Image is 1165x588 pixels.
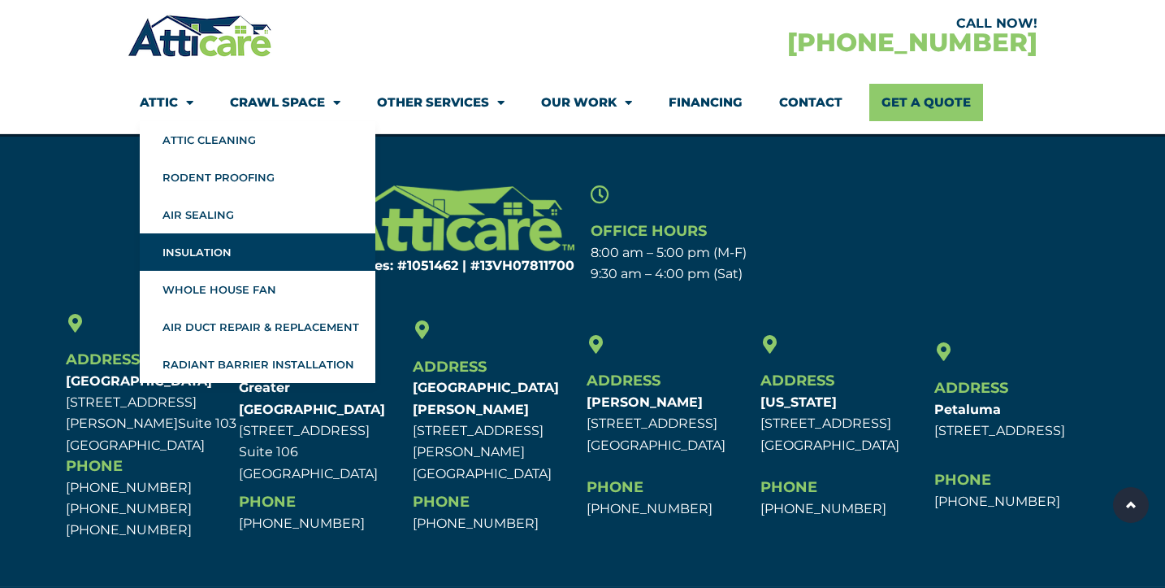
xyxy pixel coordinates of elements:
[239,380,385,416] b: Greater [GEOGRAPHIC_DATA]
[760,372,834,390] span: Address
[66,351,140,368] span: Address
[377,84,505,121] a: Other Services
[587,478,643,496] span: Phone
[66,371,232,456] p: [STREET_ADDRESS][PERSON_NAME] [GEOGRAPHIC_DATA]
[239,377,405,484] p: [STREET_ADDRESS] Suite 106 [GEOGRAPHIC_DATA]
[760,394,837,410] b: [US_STATE]
[140,196,375,233] a: Air Sealing
[140,84,193,121] a: Attic
[760,392,926,456] p: [STREET_ADDRESS] [GEOGRAPHIC_DATA]
[140,121,375,159] a: Attic Cleaning
[541,84,632,121] a: Our Work
[140,84,1025,121] nav: Menu
[413,380,559,416] b: [GEOGRAPHIC_DATA][PERSON_NAME]
[587,392,752,456] p: [STREET_ADDRESS] [GEOGRAPHIC_DATA]
[779,84,842,121] a: Contact
[178,416,236,431] span: Suite 103
[934,399,1100,442] p: [STREET_ADDRESS]
[413,377,578,484] p: [STREET_ADDRESS][PERSON_NAME] [GEOGRAPHIC_DATA]
[934,379,1008,397] span: Address
[934,471,991,489] span: Phone
[66,457,123,475] span: Phone
[239,493,296,511] span: Phone
[591,222,707,240] span: Office Hours
[140,271,375,308] a: Whole House Fan
[230,84,340,121] a: Crawl Space
[587,394,703,410] b: [PERSON_NAME]
[140,346,375,383] a: Radiant Barrier Installation
[669,84,743,121] a: Financing
[582,17,1037,30] div: CALL NOW!
[66,373,212,389] b: [GEOGRAPHIC_DATA]
[413,358,487,376] span: Address
[869,84,983,121] a: Get A Quote
[140,233,375,271] a: Insulation
[760,478,817,496] span: Phone
[413,493,470,511] span: Phone
[140,159,375,196] a: Rodent Proofing
[591,242,882,285] p: 8:00 am – 5:00 pm (M-F) 9:30 am – 4:00 pm (Sat)
[587,372,660,390] span: Address
[284,259,575,272] h6: Licenses: #1051462 | #13VH078117​00
[140,308,375,346] a: Air Duct Repair & Replacement
[140,121,375,383] ul: Attic
[934,402,1001,417] b: Petaluma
